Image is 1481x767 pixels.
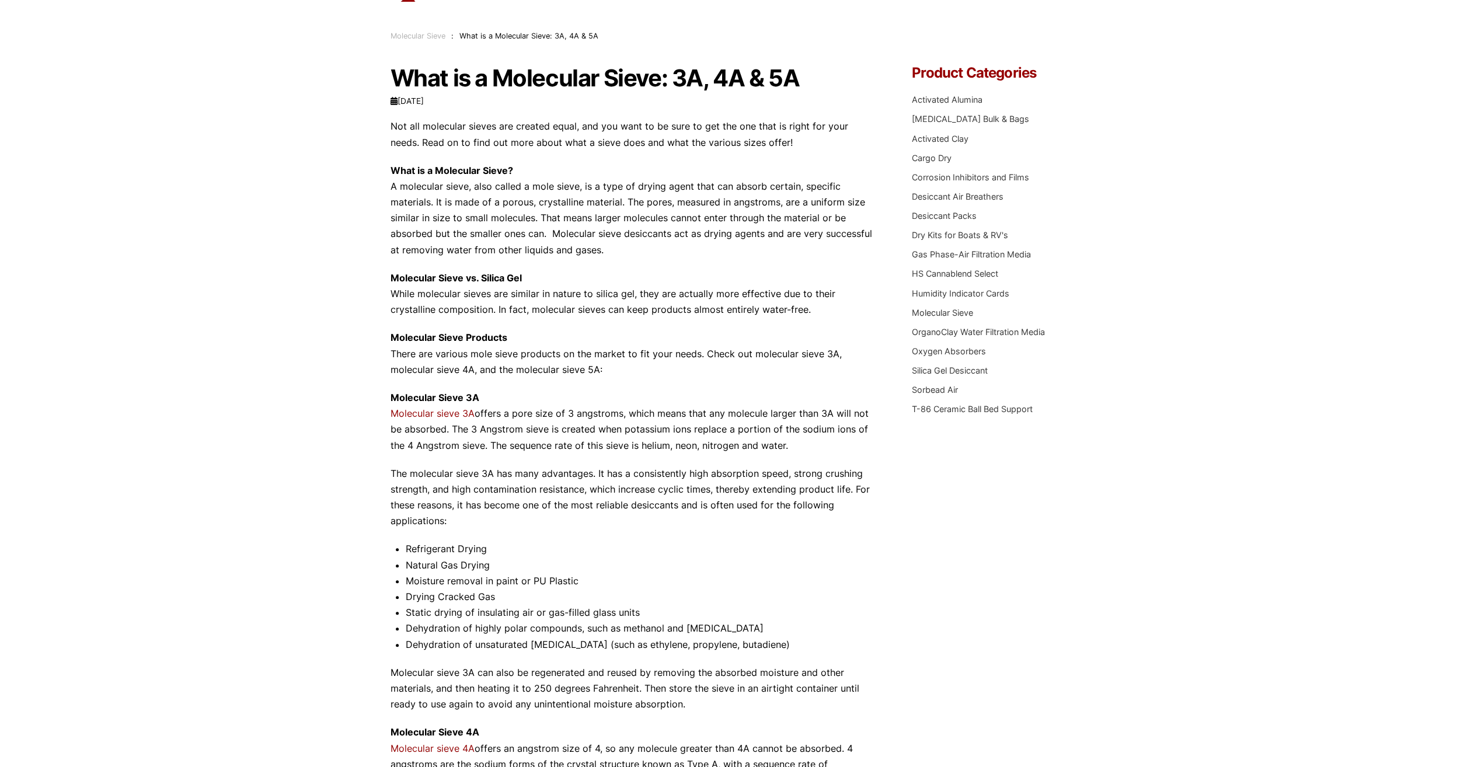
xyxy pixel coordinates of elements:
p: There are various mole sieve products on the market to fit your needs. Check out molecular sieve ... [391,330,877,378]
strong: Molecular Sieve Products [391,332,507,343]
a: HS Cannablend Select [912,269,998,278]
a: Silica Gel Desiccant [912,365,988,375]
a: Molecular Sieve [912,308,973,318]
span: What is a Molecular Sieve: 3A, 4A & 5A [459,32,598,40]
a: OrganoClay Water Filtration Media [912,327,1045,337]
span: : [451,32,454,40]
a: Oxygen Absorbers [912,346,986,356]
a: Molecular sieve 4A [391,742,475,754]
a: Humidity Indicator Cards [912,288,1009,298]
p: The molecular sieve 3A has many advantages. It has a consistently high absorption speed, strong c... [391,466,877,529]
a: Gas Phase-Air Filtration Media [912,249,1031,259]
a: Dry Kits for Boats & RV's [912,230,1008,240]
li: Natural Gas Drying [406,557,877,573]
strong: Molecular Sieve 4A [391,726,479,738]
a: Cargo Dry [912,153,952,163]
a: Desiccant Air Breathers [912,191,1003,201]
a: Sorbead Air [912,385,958,395]
strong: What is a Molecular Sieve? [391,165,513,176]
a: Desiccant Packs [912,211,977,221]
li: Static drying of insulating air or gas-filled glass units [406,605,877,620]
li: Dehydration of highly polar compounds, such as methanol and [MEDICAL_DATA] [406,620,877,636]
p: Molecular sieve 3A can also be regenerated and reused by removing the absorbed moisture and other... [391,665,877,713]
a: Activated Alumina [912,95,982,104]
strong: Molecular Sieve vs. Silica Gel [391,272,522,284]
p: While molecular sieves are similar in nature to silica gel, they are actually more effective due ... [391,270,877,318]
p: A molecular sieve, also called a mole sieve, is a type of drying agent that can absorb certain, s... [391,163,877,258]
h1: What is a Molecular Sieve: 3A, 4A & 5A [391,66,877,90]
a: Molecular sieve 3A [391,407,475,419]
p: offers a pore size of 3 angstroms, which means that any molecule larger than 3A will not be absor... [391,390,877,454]
li: Refrigerant Drying [406,541,877,557]
a: [MEDICAL_DATA] Bulk & Bags [912,114,1029,124]
p: Not all molecular sieves are created equal, and you want to be sure to get the one that is right ... [391,118,877,150]
strong: Molecular Sieve 3A [391,392,479,403]
li: Moisture removal in paint or PU Plastic [406,573,877,589]
a: T-86 Ceramic Ball Bed Support [912,404,1033,414]
li: Drying Cracked Gas [406,589,877,605]
li: Dehydration of unsaturated [MEDICAL_DATA] (such as ethylene, propylene, butadiene) [406,637,877,653]
h4: Product Categories [912,66,1090,80]
a: Activated Clay [912,134,968,144]
a: Corrosion Inhibitors and Films [912,172,1029,182]
time: [DATE] [391,96,424,106]
a: Molecular Sieve [391,32,445,40]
